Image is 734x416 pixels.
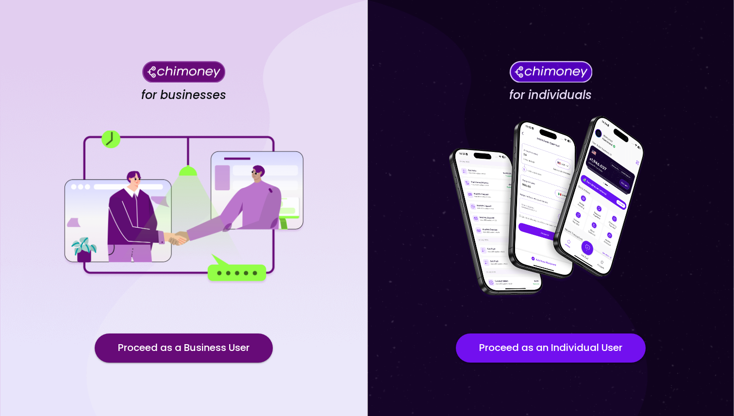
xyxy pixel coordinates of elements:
[142,61,225,83] img: Chimoney for businesses
[509,61,592,83] img: Chimoney for individuals
[141,88,226,102] h4: for businesses
[509,88,592,102] h4: for individuals
[456,333,646,363] button: Proceed as an Individual User
[95,333,273,363] button: Proceed as a Business User
[62,131,305,283] img: for businesses
[429,110,672,304] img: for individuals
